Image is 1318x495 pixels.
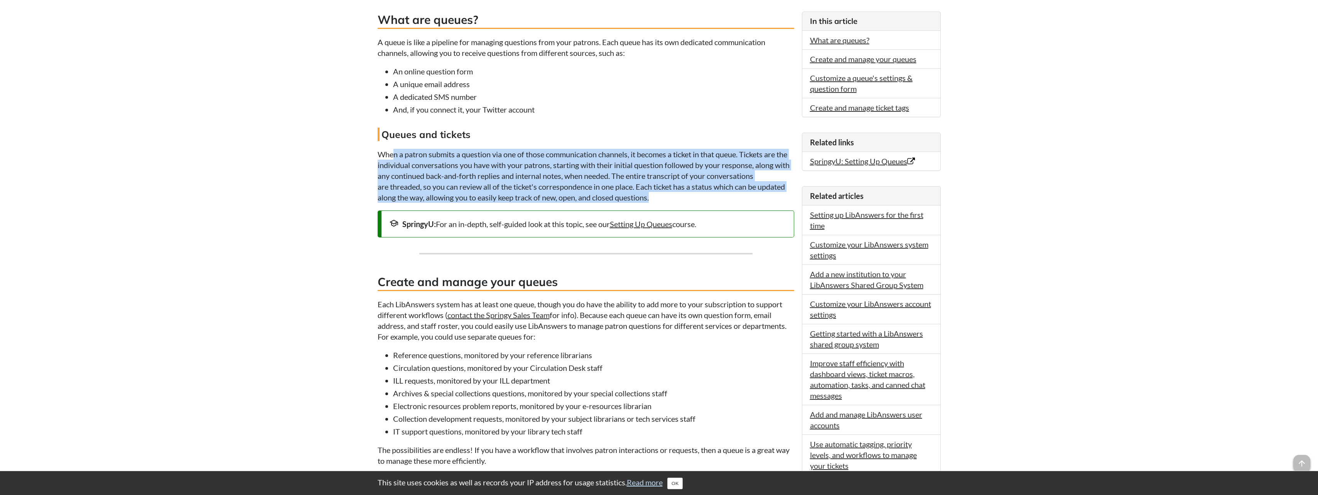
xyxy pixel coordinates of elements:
a: Getting started with a LibAnswers shared group system [810,329,923,349]
p: A queue is like a pipeline for managing questions from your patrons. Each queue has its own dedic... [378,37,794,58]
a: Add and manage LibAnswers user accounts [810,410,922,430]
li: And, if you connect it, your Twitter account [393,104,794,115]
a: contact the Springy Sales Team [447,310,550,320]
a: What are queues? [810,35,869,45]
button: Close [667,478,683,489]
div: For an in-depth, self-guided look at this topic, see our course. [389,219,786,229]
p: Each LibAnswers system has at least one queue, though you do have the ability to add more to your... [378,299,794,342]
h3: Create and manage your queues [378,274,794,291]
h3: In this article [810,16,933,27]
div: This site uses cookies as well as records your IP address for usage statistics. [370,477,948,489]
span: school [389,219,398,228]
li: Circulation questions, monitored by your Circulation Desk staff [393,362,794,373]
p: When a patron submits a question via one of those communication channels, it becomes a ticket in ... [378,149,794,203]
li: A unique email address [393,79,794,89]
a: Improve staff efficiency with dashboard views, ticket macros, automation, tasks, and canned chat ... [810,359,925,400]
a: SpringyU: Setting Up Queues [810,157,915,166]
a: Create and manage your queues [810,54,916,64]
a: Customize a queue's settings & question form [810,73,913,93]
li: IT support questions, monitored by your library tech staff [393,426,794,437]
li: An online question form [393,66,794,77]
a: Create and manage ticket tags [810,103,909,112]
h4: Queues and tickets [378,128,794,141]
h3: What are queues? [378,12,794,29]
a: arrow_upward [1293,456,1310,465]
span: Related links [810,138,854,147]
li: Electronic resources problem reports, monitored by your e-resources librarian [393,401,794,411]
li: A dedicated SMS number [393,91,794,102]
a: Setting Up Queues [610,219,672,229]
p: The possibilities are endless! If you have a workflow that involves patron interactions or reques... [378,444,794,466]
a: Customize your LibAnswers system settings [810,240,928,260]
li: Collection development requests, monitored by your subject librarians or tech services staff [393,413,794,424]
span: arrow_upward [1293,455,1310,472]
a: Add a new institution to your LibAnswers Shared Group System [810,269,923,290]
span: Related articles [810,191,864,200]
strong: SpringyU: [402,219,436,229]
a: Customize your LibAnswers account settings [810,299,931,319]
li: Archives & special collections questions, monitored by your special collections staff [393,388,794,399]
a: Use automatic tagging, priority levels, and workflows to manage your tickets [810,439,917,470]
a: Read more [627,478,663,487]
li: Reference questions, monitored by your reference librarians [393,350,794,360]
li: ILL requests, monitored by your ILL department [393,375,794,386]
a: Setting up LibAnswers for the first time [810,210,923,230]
